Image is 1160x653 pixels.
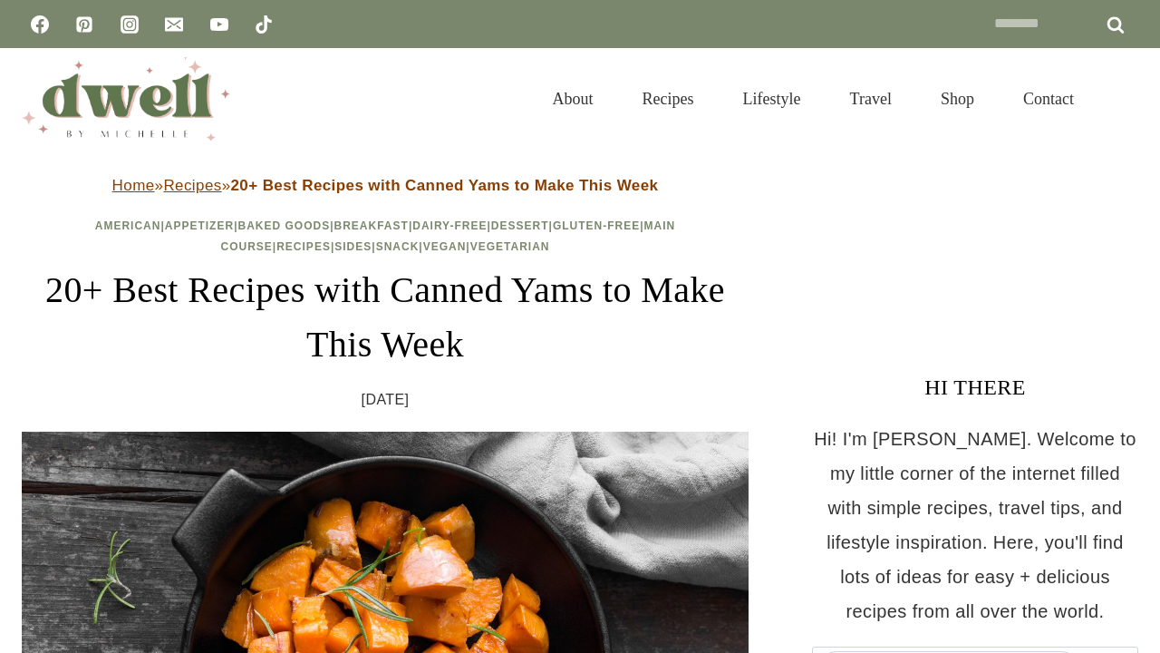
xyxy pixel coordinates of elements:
[112,177,155,194] a: Home
[112,177,659,194] span: » »
[999,67,1098,131] a: Contact
[812,422,1138,629] p: Hi! I'm [PERSON_NAME]. Welcome to my little corner of the internet filled with simple recipes, tr...
[201,6,237,43] a: YouTube
[470,240,550,253] a: Vegetarian
[276,240,331,253] a: Recipes
[528,67,1098,131] nav: Primary Navigation
[334,219,409,232] a: Breakfast
[95,219,161,232] a: American
[95,219,676,253] span: | | | | | | | | | | | |
[22,263,749,372] h1: 20+ Best Recipes with Canned Yams to Make This Week
[528,67,618,131] a: About
[156,6,192,43] a: Email
[376,240,420,253] a: Snack
[246,6,282,43] a: TikTok
[231,177,659,194] strong: 20+ Best Recipes with Canned Yams to Make This Week
[111,6,148,43] a: Instagram
[553,219,640,232] a: Gluten-Free
[423,240,467,253] a: Vegan
[165,219,234,232] a: Appetizer
[163,177,221,194] a: Recipes
[618,67,719,131] a: Recipes
[66,6,102,43] a: Pinterest
[334,240,372,253] a: Sides
[412,219,487,232] a: Dairy-Free
[491,219,549,232] a: Dessert
[1107,83,1138,114] button: View Search Form
[719,67,826,131] a: Lifestyle
[237,219,330,232] a: Baked Goods
[22,57,230,141] img: DWELL by michelle
[826,67,916,131] a: Travel
[916,67,999,131] a: Shop
[362,386,410,414] time: [DATE]
[22,6,58,43] a: Facebook
[812,371,1138,404] h3: HI THERE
